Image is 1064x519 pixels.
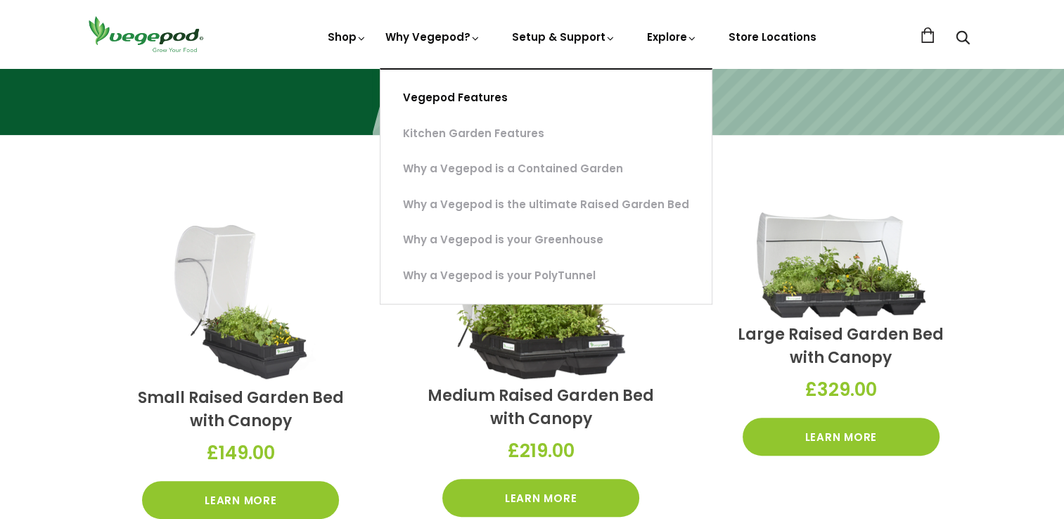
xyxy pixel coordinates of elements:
[442,479,639,517] a: Learn More
[512,30,616,44] a: Setup & Support
[380,80,712,116] a: Vegepod Features
[121,432,361,474] div: £149.00
[738,323,944,369] a: Large Raised Garden Bed with Canopy
[647,30,698,44] a: Explore
[380,116,712,152] a: Kitchen Garden Features
[380,258,712,294] a: Why a Vegepod is your PolyTunnel
[421,430,661,472] div: £219.00
[385,30,481,140] a: Why Vegepod?
[721,369,961,411] div: £329.00
[380,187,712,223] a: Why a Vegepod is the ultimate Raised Garden Bed
[743,418,940,456] a: Learn More
[328,30,367,44] a: Shop
[380,151,712,187] a: Why a Vegepod is a Contained Garden
[428,385,654,430] a: Medium Raised Garden Bed with Canopy
[956,32,970,46] a: Search
[380,222,712,258] a: Why a Vegepod is your Greenhouse
[138,387,344,432] a: Small Raised Garden Bed with Canopy
[142,481,339,519] a: Learn More
[729,30,816,44] a: Store Locations
[757,212,925,318] img: Large Raised Garden Bed with Canopy
[82,14,209,54] img: Vegepod
[160,212,321,381] img: Small Raised Garden Bed with Canopy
